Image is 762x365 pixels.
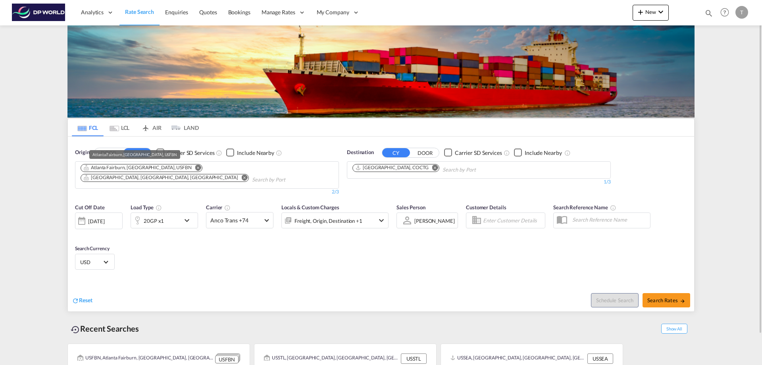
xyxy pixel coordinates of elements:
[237,149,274,157] div: Include Nearby
[71,325,80,334] md-icon: icon-backup-restore
[264,353,399,364] div: USSTL, Saint Louis, MO, United States, North America, Americas
[182,216,196,225] md-icon: icon-chevron-down
[427,164,439,172] button: Remove
[156,205,162,211] md-icon: icon-information-outline
[210,216,262,224] span: Anco Trans +74
[514,149,562,157] md-checkbox: Checkbox No Ink
[80,259,102,266] span: USD
[347,149,374,156] span: Destination
[88,218,104,225] div: [DATE]
[444,149,502,157] md-checkbox: Checkbox No Ink
[165,9,188,15] span: Enquiries
[156,149,214,157] md-checkbox: Checkbox No Ink
[704,9,713,21] div: icon-magnify
[262,8,295,16] span: Manage Rates
[355,164,430,171] div: Press delete to remove this chip.
[414,218,455,224] div: [PERSON_NAME]
[704,9,713,17] md-icon: icon-magnify
[75,189,339,195] div: 2/3
[525,149,562,157] div: Include Nearby
[125,8,154,15] span: Rate Search
[75,228,81,239] md-datepicker: Select
[443,164,518,176] input: Chips input.
[216,150,222,156] md-icon: Unchecked: Search for CY (Container Yard) services for all selected carriers.Checked : Search for...
[79,297,92,303] span: Reset
[553,204,616,211] span: Search Reference Name
[564,150,571,156] md-icon: Unchecked: Ignores neighbouring ports when fetching rates.Checked : Includes neighbouring ports w...
[79,256,110,268] md-select: Select Currency: $ USDUnited States Dollar
[382,148,410,157] button: CY
[12,4,65,21] img: c08ca190194411f088ed0f3ba295208c.png
[123,148,151,157] button: CY
[83,164,193,171] div: Press delete to remove this chip.
[67,25,695,118] img: LCL+%26+FCL+BACKGROUND.png
[568,214,650,226] input: Search Reference Name
[67,320,142,338] div: Recent Searches
[591,293,639,307] button: Note: By default Schedule search will only considerorigin ports, destination ports and cut off da...
[72,296,92,305] div: icon-refreshReset
[75,204,105,211] span: Cut Off Date
[411,148,439,157] button: DOOR
[455,149,502,157] div: Carrier SD Services
[347,179,611,185] div: 1/3
[79,162,335,186] md-chips-wrap: Chips container. Use arrow keys to select chips.
[199,9,217,15] span: Quotes
[228,9,250,15] span: Bookings
[141,123,150,129] md-icon: icon-airplane
[167,149,214,157] div: Carrier SD Services
[131,204,162,211] span: Load Type
[226,149,274,157] md-checkbox: Checkbox No Ink
[401,353,427,364] div: USSTL
[281,212,389,228] div: Freight Origin Destination Factory Stuffingicon-chevron-down
[83,174,240,181] div: Press delete to remove this chip.
[190,164,202,172] button: Remove
[92,150,177,159] div: Atlanta Fairburn, [GEOGRAPHIC_DATA], USFBN
[167,119,199,136] md-tab-item: LAND
[104,119,135,136] md-tab-item: LCL
[450,353,585,364] div: USSEA, Seattle, WA, United States, North America, Americas
[72,119,104,136] md-tab-item: FCL
[504,150,510,156] md-icon: Unchecked: Search for CY (Container Yard) services for all selected carriers.Checked : Search for...
[414,215,456,226] md-select: Sales Person: Tobin Orillion
[252,174,327,186] input: Chips input.
[656,7,666,17] md-icon: icon-chevron-down
[276,150,282,156] md-icon: Unchecked: Ignores neighbouring ports when fetching rates.Checked : Includes neighbouring ports w...
[94,148,122,157] button: DOOR
[294,215,362,226] div: Freight Origin Destination Factory Stuffing
[135,119,167,136] md-tab-item: AIR
[144,215,164,226] div: 20GP x1
[215,355,239,364] div: USFBN
[735,6,748,19] div: T
[81,8,104,16] span: Analytics
[131,212,198,228] div: 20GP x1icon-chevron-down
[237,174,248,182] button: Remove
[718,6,731,19] span: Help
[377,216,386,225] md-icon: icon-chevron-down
[83,164,192,171] div: Atlanta Fairburn, GA, USFBN
[718,6,735,20] div: Help
[72,119,199,136] md-pagination-wrapper: Use the left and right arrow keys to navigate between tabs
[483,214,543,226] input: Enter Customer Details
[636,7,645,17] md-icon: icon-plus 400-fg
[680,298,685,304] md-icon: icon-arrow-right
[206,204,231,211] span: Carrier
[466,204,506,211] span: Customer Details
[661,324,687,334] span: Show All
[633,5,669,21] button: icon-plus 400-fgNewicon-chevron-down
[83,174,238,181] div: Atlanta, GA, USATL
[75,149,89,156] span: Origin
[396,204,425,211] span: Sales Person
[68,137,694,311] div: OriginDOOR CY Checkbox No InkUnchecked: Search for CY (Container Yard) services for all selected ...
[610,205,616,211] md-icon: Your search will be saved by the below given name
[224,205,231,211] md-icon: The selected Trucker/Carrierwill be displayed in the rate results If the rates are from another f...
[281,204,339,211] span: Locals & Custom Charges
[317,8,349,16] span: My Company
[587,353,613,364] div: USSEA
[647,297,685,303] span: Search Rates
[643,293,690,307] button: Search Ratesicon-arrow-right
[75,212,123,229] div: [DATE]
[77,353,213,363] div: USFBN, Atlanta Fairburn, GA, United States, North America, Americas
[636,9,666,15] span: New
[351,162,521,176] md-chips-wrap: Chips container. Use arrow keys to select chips.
